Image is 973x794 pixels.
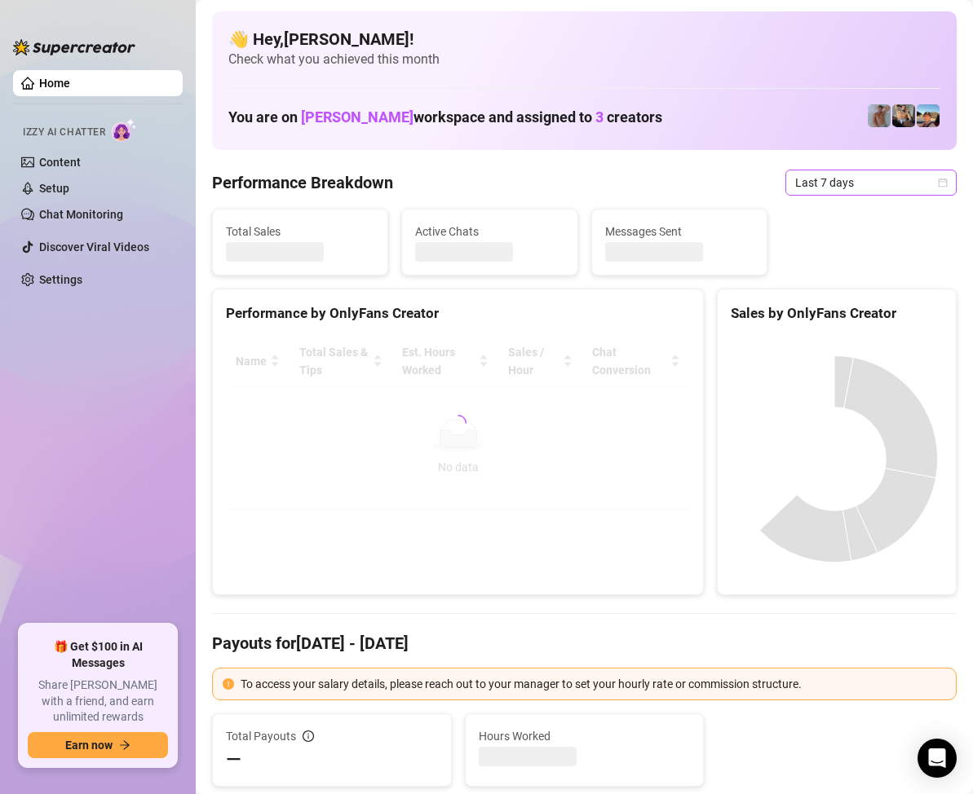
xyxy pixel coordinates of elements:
span: Check what you achieved this month [228,51,940,68]
span: Total Payouts [226,727,296,745]
a: Chat Monitoring [39,208,123,221]
div: Performance by OnlyFans Creator [226,302,690,324]
h4: Performance Breakdown [212,171,393,194]
span: Earn now [65,739,113,752]
span: loading [447,411,470,434]
span: Hours Worked [479,727,691,745]
span: Share [PERSON_NAME] with a friend, and earn unlimited rewards [28,677,168,726]
span: arrow-right [119,739,130,751]
img: Zach [917,104,940,127]
a: Settings [39,273,82,286]
h4: Payouts for [DATE] - [DATE] [212,632,957,655]
span: Messages Sent [605,223,754,240]
img: Joey [868,104,891,127]
img: George [892,104,915,127]
span: [PERSON_NAME] [301,108,414,126]
div: To access your salary details, please reach out to your manager to set your hourly rate or commis... [241,675,946,693]
span: info-circle [303,730,314,742]
a: Content [39,156,81,169]
img: logo-BBDzfeDw.svg [13,39,135,55]
h1: You are on workspace and assigned to creators [228,108,662,126]
a: Setup [39,182,69,195]
img: AI Chatter [112,118,137,142]
span: Last 7 days [795,170,947,195]
span: exclamation-circle [223,678,234,690]
span: Total Sales [226,223,374,240]
span: Active Chats [415,223,564,240]
span: Izzy AI Chatter [23,125,105,140]
a: Home [39,77,70,90]
span: — [226,747,241,773]
span: calendar [938,178,948,187]
div: Open Intercom Messenger [918,739,957,778]
span: 🎁 Get $100 in AI Messages [28,639,168,671]
button: Earn nowarrow-right [28,732,168,758]
div: Sales by OnlyFans Creator [731,302,943,324]
a: Discover Viral Videos [39,240,149,254]
span: 3 [595,108,604,126]
h4: 👋 Hey, [PERSON_NAME] ! [228,28,940,51]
